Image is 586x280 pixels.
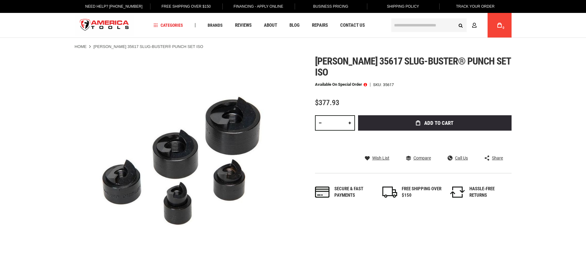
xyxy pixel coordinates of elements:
[151,21,186,30] a: Categories
[75,14,134,37] a: store logo
[373,83,383,87] strong: SKU
[492,156,503,160] span: Share
[232,21,254,30] a: Reviews
[315,55,511,78] span: [PERSON_NAME] 35617 slug-buster® punch set iso
[358,115,512,131] button: Add to Cart
[75,14,134,37] img: America Tools
[372,156,389,160] span: Wish List
[402,186,442,199] div: FREE SHIPPING OVER $150
[469,186,509,199] div: HASSLE-FREE RETURNS
[334,186,374,199] div: Secure & fast payments
[312,23,328,28] span: Repairs
[450,187,465,198] img: returns
[365,155,389,161] a: Wish List
[309,21,331,30] a: Repairs
[208,23,223,27] span: Brands
[289,23,300,28] span: Blog
[455,156,468,160] span: Call Us
[315,187,330,198] img: payments
[205,21,225,30] a: Brands
[264,23,277,28] span: About
[383,83,394,87] div: 35617
[340,23,365,28] span: Contact Us
[382,187,397,198] img: shipping
[424,120,453,126] span: Add to Cart
[94,44,203,49] strong: [PERSON_NAME] 35617 SLUG-BUSTER® PUNCH SET ISO
[448,155,468,161] a: Call Us
[153,23,183,27] span: Categories
[357,132,513,150] iframe: Secure express checkout frame
[315,82,367,87] p: Available on Special Order
[406,155,431,161] a: Compare
[261,21,280,30] a: About
[235,23,252,28] span: Reviews
[315,98,339,107] span: $377.93
[503,26,504,30] span: 0
[455,19,467,31] button: Search
[494,13,505,37] a: 0
[387,4,419,9] span: Shipping Policy
[75,44,87,49] a: Home
[75,56,293,274] img: GREENLEE 35617 SLUG-BUSTER® PUNCH SET ISO
[287,21,302,30] a: Blog
[413,156,431,160] span: Compare
[337,21,368,30] a: Contact Us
